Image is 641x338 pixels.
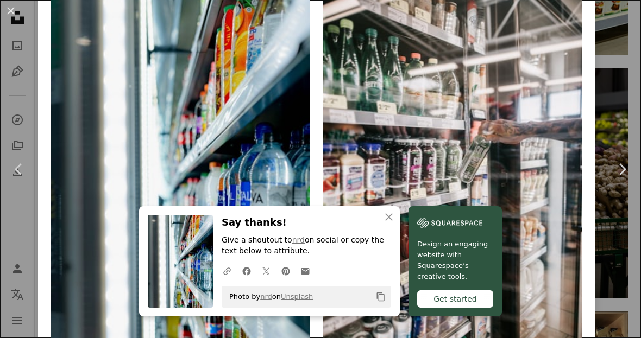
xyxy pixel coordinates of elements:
[51,181,310,190] a: a row of water bottles in a store
[281,292,313,301] a: Unsplash
[323,181,582,190] a: a woman is looking at a display of drinks
[603,117,641,221] a: Next
[292,235,305,244] a: nrd
[417,215,482,231] img: file-1606177908946-d1eed1cbe4f5image
[417,290,493,308] div: Get started
[260,292,272,301] a: nrd
[417,239,493,282] span: Design an engaging website with Squarespace’s creative tools.
[296,260,315,282] a: Share over email
[237,260,256,282] a: Share on Facebook
[222,215,391,231] h3: Say thanks!
[224,288,313,305] span: Photo by on
[276,260,296,282] a: Share on Pinterest
[222,235,391,257] p: Give a shoutout to on social or copy the text below to attribute.
[409,206,502,316] a: Design an engaging website with Squarespace’s creative tools.Get started
[372,288,390,306] button: Copy to clipboard
[256,260,276,282] a: Share on Twitter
